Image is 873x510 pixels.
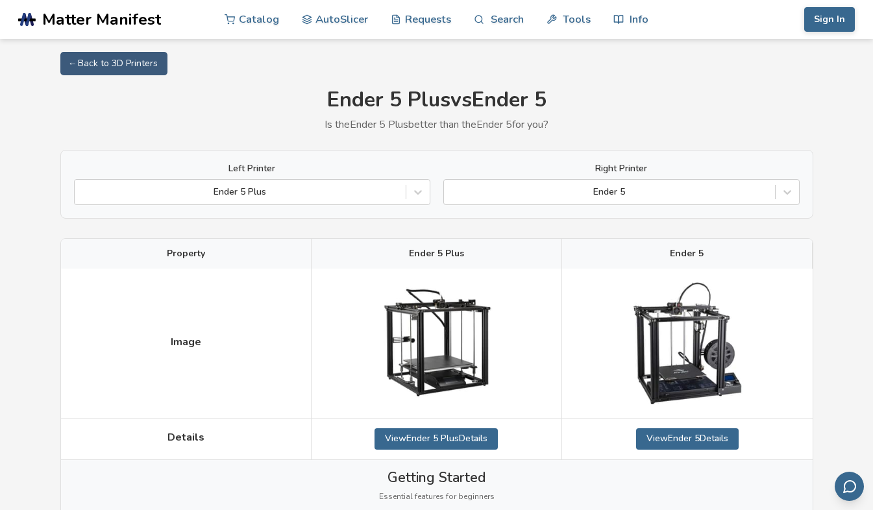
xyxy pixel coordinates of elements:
[387,470,486,485] span: Getting Started
[42,10,161,29] span: Matter Manifest
[636,428,739,449] a: ViewEnder 5Details
[670,249,704,259] span: Ender 5
[167,431,204,443] span: Details
[60,88,813,112] h1: Ender 5 Plus vs Ender 5
[804,7,855,32] button: Sign In
[443,164,800,174] label: Right Printer
[74,164,430,174] label: Left Printer
[375,428,498,449] a: ViewEnder 5 PlusDetails
[371,278,501,408] img: Ender 5 Plus
[167,249,205,259] span: Property
[60,119,813,130] p: Is the Ender 5 Plus better than the Ender 5 for you?
[81,187,84,197] input: Ender 5 Plus
[60,52,167,75] a: ← Back to 3D Printers
[379,492,495,502] span: Essential features for beginners
[171,336,201,348] span: Image
[450,187,453,197] input: Ender 5
[622,278,752,408] img: Ender 5
[409,249,464,259] span: Ender 5 Plus
[835,472,864,501] button: Send feedback via email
